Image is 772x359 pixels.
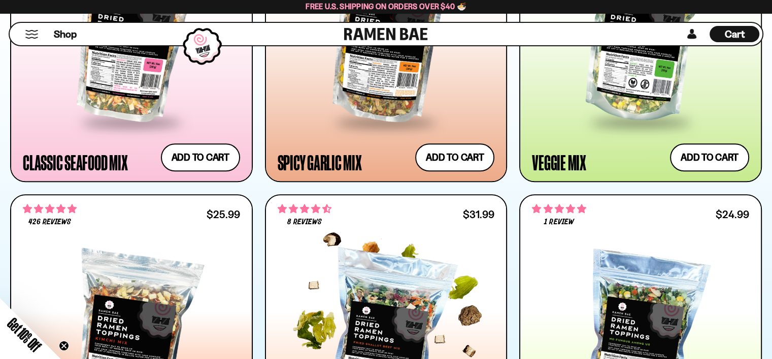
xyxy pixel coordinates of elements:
button: Close teaser [59,341,69,351]
button: Add to cart [415,143,494,171]
span: 4.62 stars [278,202,331,216]
span: 5.00 stars [532,202,586,216]
button: Add to cart [670,143,749,171]
div: $25.99 [207,210,240,219]
div: Spicy Garlic Mix [278,153,362,171]
span: Free U.S. Shipping on Orders over $40 🍜 [306,2,466,11]
span: 426 reviews [28,218,71,226]
div: $31.99 [463,210,494,219]
button: Mobile Menu Trigger [25,30,39,39]
button: Add to cart [161,143,240,171]
div: $24.99 [716,210,749,219]
span: Cart [725,28,745,40]
a: Cart [710,23,759,45]
span: 8 reviews [287,218,322,226]
div: Veggie Mix [532,153,586,171]
span: 1 review [544,218,574,226]
a: Shop [54,26,77,42]
span: Get 10% Off [5,315,44,354]
span: Shop [54,27,77,41]
div: Classic Seafood Mix [23,153,127,171]
span: 4.76 stars [23,202,77,216]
